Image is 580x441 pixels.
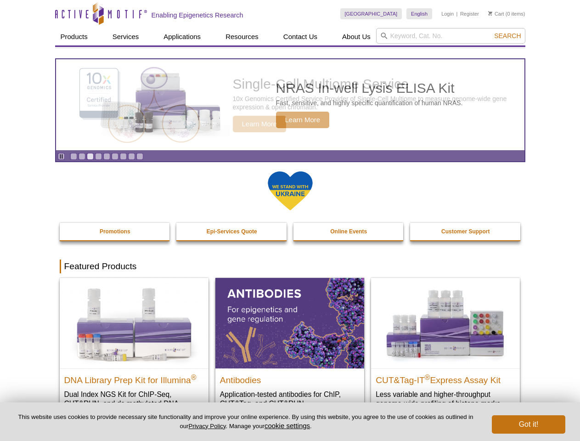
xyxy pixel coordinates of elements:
[441,228,490,235] strong: Customer Support
[410,223,521,240] a: Customer Support
[215,278,364,417] a: All Antibodies Antibodies Application-tested antibodies for ChIP, CUT&Tag, and CUT&RUN.
[293,223,405,240] a: Online Events
[278,28,323,45] a: Contact Us
[191,373,197,381] sup: ®
[71,63,208,147] img: Single-Cell Multiome Service
[488,11,492,16] img: Your Cart
[112,153,118,160] a: Go to slide 6
[107,28,145,45] a: Services
[220,371,360,385] h2: Antibodies
[492,415,565,434] button: Got it!
[55,28,93,45] a: Products
[79,153,85,160] a: Go to slide 2
[60,223,171,240] a: Promotions
[15,413,477,430] p: This website uses cookies to provide necessary site functionality and improve your online experie...
[87,153,94,160] a: Go to slide 3
[220,390,360,408] p: Application-tested antibodies for ChIP, CUT&Tag, and CUT&RUN.
[494,32,521,40] span: Search
[95,153,102,160] a: Go to slide 4
[441,11,454,17] a: Login
[267,170,313,211] img: We Stand With Ukraine
[60,260,521,273] h2: Featured Products
[233,95,520,111] p: 10x Genomics Certified Service Provider of Single-Cell Multiome to measure genome-wide gene expre...
[103,153,110,160] a: Go to slide 5
[376,390,515,408] p: Less variable and higher-throughput genome-wide profiling of histone marks​.
[233,77,520,91] h2: Single-Cell Multiome Service
[406,8,432,19] a: English
[460,11,479,17] a: Register
[60,278,208,368] img: DNA Library Prep Kit for Illumina
[100,228,130,235] strong: Promotions
[58,153,65,160] a: Toggle autoplay
[488,8,525,19] li: (0 items)
[176,223,287,240] a: Epi-Services Quote
[371,278,520,368] img: CUT&Tag-IT® Express Assay Kit
[158,28,206,45] a: Applications
[491,32,524,40] button: Search
[188,423,225,430] a: Privacy Policy
[120,153,127,160] a: Go to slide 7
[152,11,243,19] h2: Enabling Epigenetics Research
[207,228,257,235] strong: Epi-Services Quote
[233,116,287,132] span: Learn More
[371,278,520,417] a: CUT&Tag-IT® Express Assay Kit CUT&Tag-IT®Express Assay Kit Less variable and higher-throughput ge...
[70,153,77,160] a: Go to slide 1
[337,28,376,45] a: About Us
[60,278,208,426] a: DNA Library Prep Kit for Illumina DNA Library Prep Kit for Illumina® Dual Index NGS Kit for ChIP-...
[488,11,504,17] a: Cart
[265,422,310,430] button: cookie settings
[456,8,458,19] li: |
[425,373,430,381] sup: ®
[136,153,143,160] a: Go to slide 9
[64,390,204,418] p: Dual Index NGS Kit for ChIP-Seq, CUT&RUN, and ds methylated DNA assays.
[56,59,524,150] article: Single-Cell Multiome Service
[376,371,515,385] h2: CUT&Tag-IT Express Assay Kit
[56,59,524,150] a: Single-Cell Multiome Service Single-Cell Multiome Service 10x Genomics Certified Service Provider...
[330,228,367,235] strong: Online Events
[340,8,402,19] a: [GEOGRAPHIC_DATA]
[128,153,135,160] a: Go to slide 8
[64,371,204,385] h2: DNA Library Prep Kit for Illumina
[215,278,364,368] img: All Antibodies
[376,28,525,44] input: Keyword, Cat. No.
[220,28,264,45] a: Resources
